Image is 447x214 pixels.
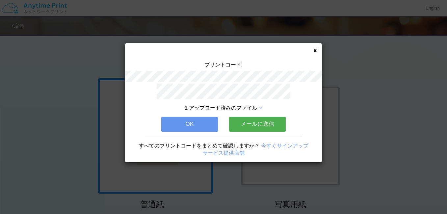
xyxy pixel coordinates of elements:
a: 今すぐサインアップ [261,143,308,148]
span: 1 アップロード済みのファイル [185,105,257,111]
button: メールに送信 [229,117,286,131]
button: OK [161,117,218,131]
span: プリントコード: [204,62,243,67]
span: すべてのプリントコードをまとめて確認しますか？ [139,143,260,148]
a: サービス提供店舗 [202,150,245,156]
